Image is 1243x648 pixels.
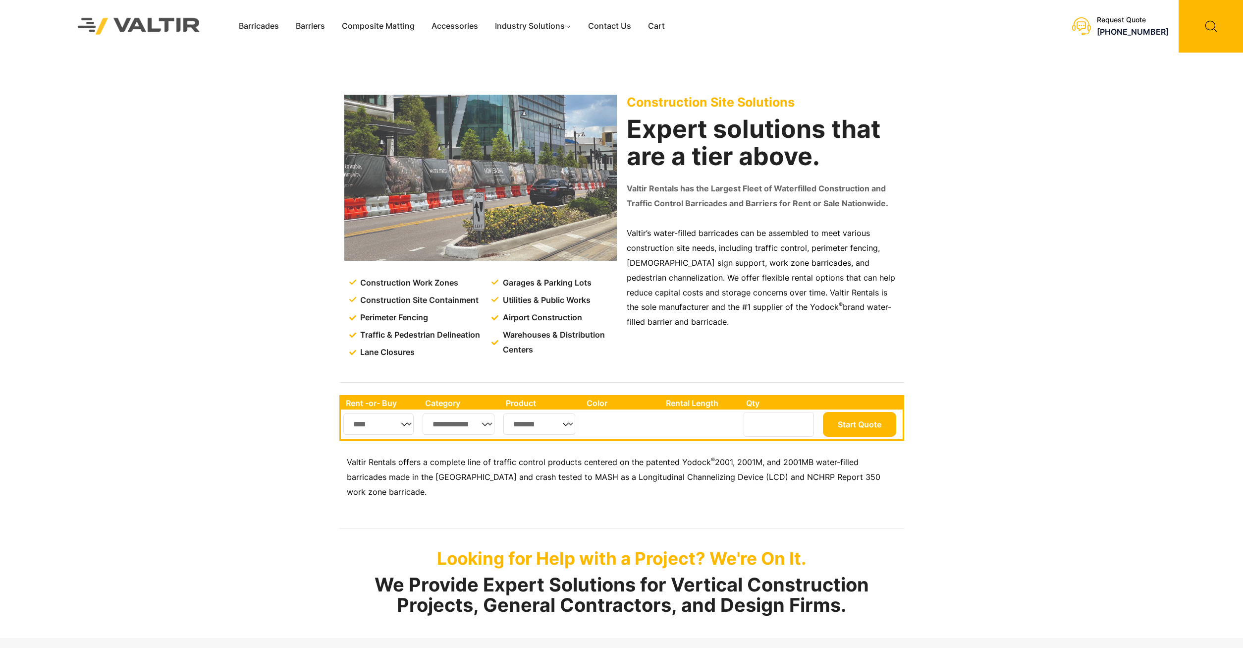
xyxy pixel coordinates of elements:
[1097,27,1169,37] a: [PHONE_NUMBER]
[65,5,213,47] img: Valtir Rentals
[500,276,592,291] span: Garages & Parking Lots
[358,328,480,343] span: Traffic & Pedestrian Delineation
[358,276,458,291] span: Construction Work Zones
[640,19,673,34] a: Cart
[627,116,899,170] h2: Expert solutions that are a tier above.
[823,412,896,437] button: Start Quote
[661,397,741,410] th: Rental Length
[358,345,415,360] span: Lane Closures
[741,397,820,410] th: Qty
[230,19,287,34] a: Barricades
[500,310,582,325] span: Airport Construction
[627,226,899,330] p: Valtir’s water-filled barricades can be assembled to meet various construction site needs, includ...
[339,548,904,569] p: Looking for Help with a Project? We're On It.
[486,19,580,34] a: Industry Solutions
[339,575,904,616] h2: We Provide Expert Solutions for Vertical Construction Projects, General Contractors, and Design F...
[287,19,333,34] a: Barriers
[500,328,619,357] span: Warehouses & Distribution Centers
[839,301,843,308] sup: ®
[333,19,423,34] a: Composite Matting
[580,19,640,34] a: Contact Us
[358,293,479,308] span: Construction Site Containment
[500,293,591,308] span: Utilities & Public Works
[347,457,880,497] span: 2001, 2001M, and 2001MB water-filled barricades made in the [GEOGRAPHIC_DATA] and crash tested to...
[341,397,420,410] th: Rent -or- Buy
[711,456,715,464] sup: ®
[627,95,899,110] p: Construction Site Solutions
[1097,16,1169,24] div: Request Quote
[347,457,711,467] span: Valtir Rentals offers a complete line of traffic control products centered on the patented Yodock
[358,310,428,325] span: Perimeter Fencing
[627,181,899,211] p: Valtir Rentals has the Largest Fleet of Waterfilled Construction and Traffic Control Barricades a...
[501,397,582,410] th: Product
[420,397,501,410] th: Category
[423,19,486,34] a: Accessories
[582,397,661,410] th: Color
